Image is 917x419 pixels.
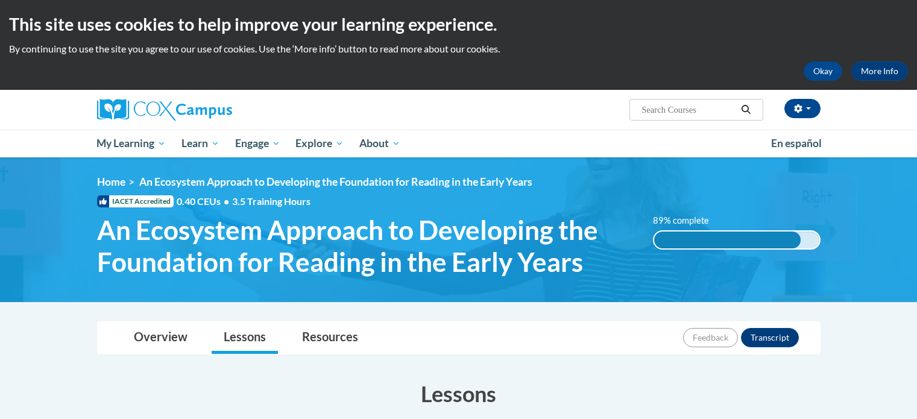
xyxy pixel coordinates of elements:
[212,322,278,354] a: Lessons
[97,214,635,278] span: An Ecosystem Approach to Developing the Foundation for Reading in the Early Years
[89,130,174,157] a: My Learning
[97,99,232,121] img: Cox Campus
[741,328,799,347] button: Transcript
[97,195,174,207] span: IACET Accredited
[737,102,755,117] button: Search
[351,130,408,157] a: About
[771,137,822,150] span: En español
[97,175,125,188] a: Home
[235,136,280,151] span: Engage
[177,195,232,208] span: 0.40 CEUs
[139,175,532,188] span: An Ecosystem Approach to Developing the Foundation for Reading in the Early Years
[288,130,351,157] a: Explore
[784,99,821,118] button: Account Settings
[359,136,400,151] span: About
[96,136,166,151] span: My Learning
[763,131,830,156] a: En español
[804,61,842,81] button: Okay
[224,195,229,207] span: •
[97,379,821,409] h3: Lessons
[181,136,219,151] span: Learn
[174,130,227,157] a: Learn
[122,322,200,354] a: Overview
[97,99,326,121] a: Cox Campus
[227,130,288,157] a: Engage
[79,130,839,157] div: Main menu
[640,102,737,117] input: Search Courses
[9,42,908,55] p: By continuing to use the site you agree to our use of cookies. Use the ‘More info’ button to read...
[295,136,344,151] span: Explore
[232,195,310,207] span: 3.5 Training Hours
[653,214,722,227] label: 89% complete
[683,328,738,347] button: Feedback
[290,322,370,354] a: Resources
[654,232,801,248] div: 89% complete
[851,61,908,81] a: More Info
[9,12,908,36] h2: This site uses cookies to help improve your learning experience.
